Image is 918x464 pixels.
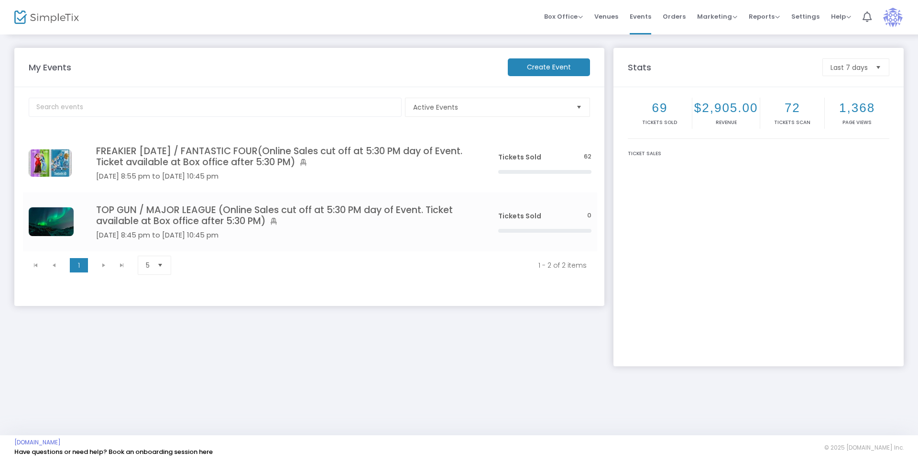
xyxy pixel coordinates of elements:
span: © 2025 [DOMAIN_NAME] Inc. [824,444,904,452]
span: Page 1 [70,258,88,272]
span: Reports [749,12,780,21]
span: Settings [791,4,820,29]
h2: 72 [762,101,822,115]
span: 0 [587,211,591,220]
m-panel-title: Stats [623,61,818,74]
span: Last 7 days [831,63,868,72]
p: Tickets sold [630,119,690,126]
span: Orders [663,4,686,29]
span: Marketing [697,12,737,21]
span: Active Events [413,102,568,112]
p: Page Views [827,119,887,126]
div: Ticket Sales [628,150,889,157]
a: Have questions or need help? Book an onboarding session here [14,447,213,456]
h4: FREAKIER [DATE] / FANTASTIC FOUR(Online Sales cut off at 5:30 PM day of Event. Ticket available a... [96,146,470,168]
button: Select [572,98,586,116]
m-button: Create Event [508,58,590,76]
h5: [DATE] 8:55 pm to [DATE] 10:45 pm [96,172,470,181]
span: Help [831,12,851,21]
div: Data table [23,134,597,251]
h2: 69 [630,101,690,115]
span: 5 [146,260,150,270]
h5: [DATE] 8:45 pm to [DATE] 10:45 pm [96,231,470,239]
button: Select [153,256,167,274]
img: img_lights.jpg [29,207,74,236]
p: Tickets Scan [762,119,822,126]
h2: 1,368 [827,101,887,115]
span: Tickets Sold [498,152,541,162]
input: Search events [29,98,402,117]
h2: $2,905.00 [694,101,758,115]
m-panel-title: My Events [24,61,503,74]
kendo-pager-info: 1 - 2 of 2 items [188,260,587,270]
p: Revenue [694,119,758,126]
button: Select [872,59,885,76]
a: [DOMAIN_NAME] [14,439,61,446]
img: freakierfantastic.jpg [29,149,72,177]
span: Events [630,4,651,29]
span: Tickets Sold [498,211,541,221]
span: Venues [594,4,618,29]
h4: TOP GUN / MAJOR LEAGUE (Online Sales cut off at 5:30 PM day of Event. Ticket available at Box off... [96,204,470,227]
span: Box Office [544,12,583,21]
span: 62 [584,152,591,161]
